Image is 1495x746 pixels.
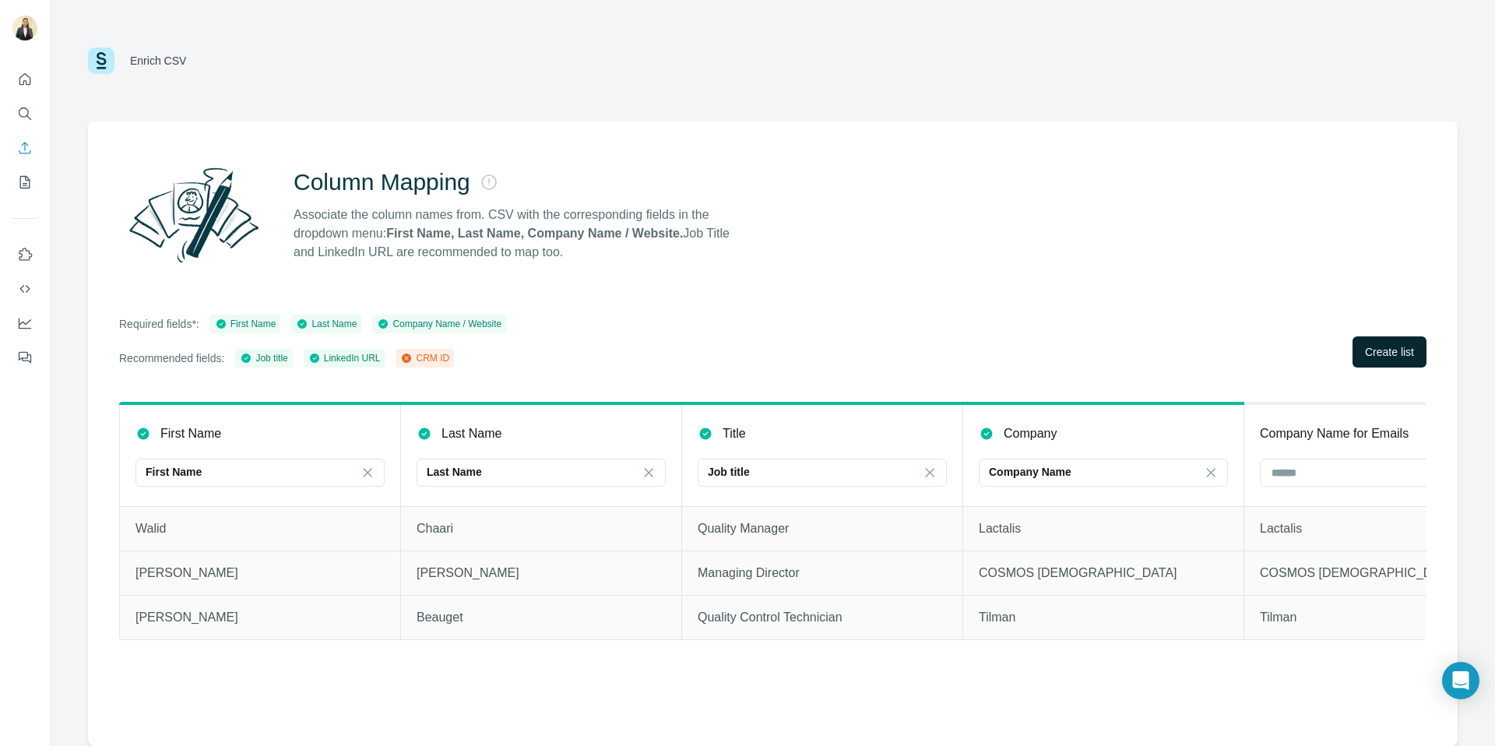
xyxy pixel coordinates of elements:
[135,519,385,538] p: Walid
[130,53,186,69] div: Enrich CSV
[12,168,37,196] button: My lists
[708,464,750,480] p: Job title
[146,464,202,480] p: First Name
[119,316,199,332] p: Required fields*:
[308,351,381,365] div: LinkedIn URL
[1442,662,1479,699] div: Open Intercom Messenger
[1004,424,1057,443] p: Company
[979,564,1228,582] p: COSMOS [DEMOGRAPHIC_DATA]
[989,464,1071,480] p: Company Name
[215,317,276,331] div: First Name
[12,343,37,371] button: Feedback
[1260,424,1409,443] p: Company Name for Emails
[296,317,357,331] div: Last Name
[12,241,37,269] button: Use Surfe on LinkedIn
[12,309,37,337] button: Dashboard
[88,48,114,74] img: Surfe Logo
[427,464,482,480] p: Last Name
[12,134,37,162] button: Enrich CSV
[417,608,666,627] p: Beauget
[417,519,666,538] p: Chaari
[240,351,287,365] div: Job title
[1353,336,1426,368] button: Create list
[160,424,221,443] p: First Name
[417,564,666,582] p: [PERSON_NAME]
[698,519,947,538] p: Quality Manager
[400,351,449,365] div: CRM ID
[12,100,37,128] button: Search
[12,65,37,93] button: Quick start
[119,350,224,366] p: Recommended fields:
[12,16,37,40] img: Avatar
[135,564,385,582] p: [PERSON_NAME]
[294,206,744,262] p: Associate the column names from. CSV with the corresponding fields in the dropdown menu: Job Titl...
[979,608,1228,627] p: Tilman
[119,159,269,271] img: Surfe Illustration - Column Mapping
[135,608,385,627] p: [PERSON_NAME]
[12,275,37,303] button: Use Surfe API
[377,317,501,331] div: Company Name / Website
[723,424,746,443] p: Title
[441,424,501,443] p: Last Name
[979,519,1228,538] p: Lactalis
[386,227,683,240] strong: First Name, Last Name, Company Name / Website.
[698,564,947,582] p: Managing Director
[1365,344,1414,360] span: Create list
[294,168,470,196] h2: Column Mapping
[698,608,947,627] p: Quality Control Technician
